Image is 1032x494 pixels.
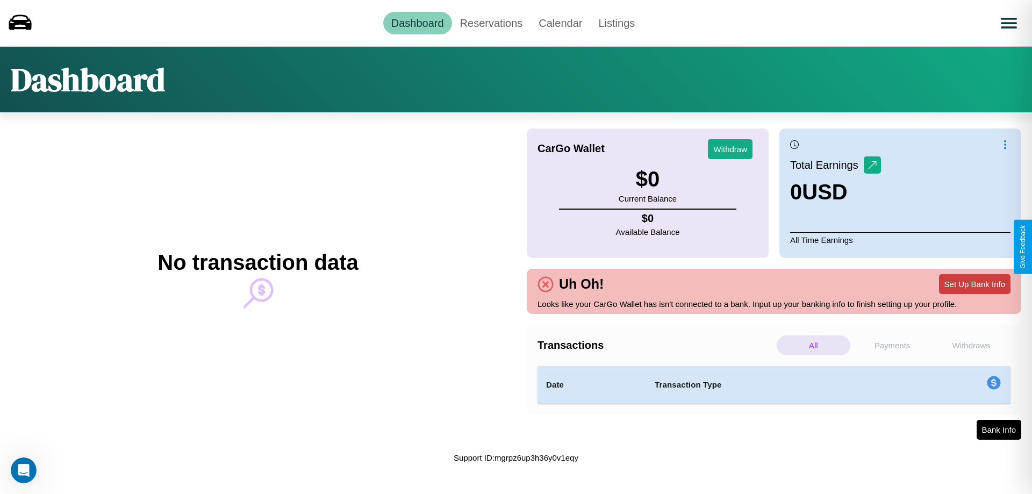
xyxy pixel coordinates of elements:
[619,167,677,191] h3: $ 0
[11,457,37,483] iframe: Intercom live chat
[616,212,680,225] h4: $ 0
[655,378,899,391] h4: Transaction Type
[790,155,864,175] p: Total Earnings
[537,297,1010,311] p: Looks like your CarGo Wallet has isn't connected to a bank. Input up your banking info to finish ...
[554,276,609,292] h4: Uh Oh!
[11,58,165,102] h1: Dashboard
[856,335,929,355] p: Payments
[157,250,358,275] h2: No transaction data
[537,339,774,352] h4: Transactions
[454,450,578,465] p: Support ID: mgrpz6up3h36y0v1eqy
[531,12,590,34] a: Calendar
[939,274,1010,294] button: Set Up Bank Info
[383,12,452,34] a: Dashboard
[790,180,881,204] h3: 0 USD
[619,191,677,206] p: Current Balance
[977,420,1021,440] button: Bank Info
[790,232,1010,247] p: All Time Earnings
[590,12,643,34] a: Listings
[546,378,637,391] h4: Date
[708,139,752,159] button: Withdraw
[537,142,605,155] h4: CarGo Wallet
[1019,225,1027,269] div: Give Feedback
[616,225,680,239] p: Available Balance
[452,12,531,34] a: Reservations
[934,335,1008,355] p: Withdraws
[777,335,850,355] p: All
[994,8,1024,38] button: Open menu
[537,366,1010,404] table: simple table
